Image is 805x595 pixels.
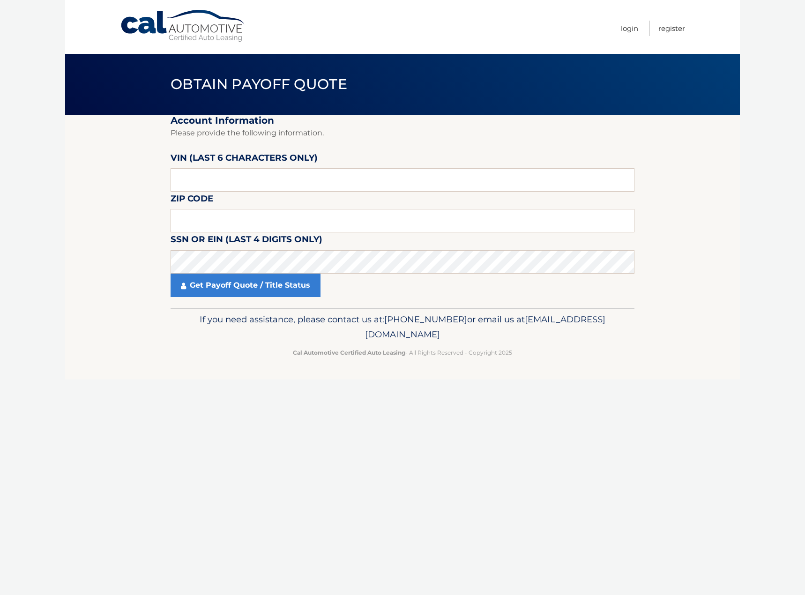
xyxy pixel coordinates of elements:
a: Register [658,21,685,36]
span: [PHONE_NUMBER] [384,314,467,325]
p: If you need assistance, please contact us at: or email us at [177,312,628,342]
a: Get Payoff Quote / Title Status [171,274,321,297]
h2: Account Information [171,115,634,126]
a: Cal Automotive [120,9,246,43]
a: Login [621,21,638,36]
label: Zip Code [171,192,213,209]
label: SSN or EIN (last 4 digits only) [171,232,322,250]
label: VIN (last 6 characters only) [171,151,318,168]
span: Obtain Payoff Quote [171,75,347,93]
p: Please provide the following information. [171,126,634,140]
strong: Cal Automotive Certified Auto Leasing [293,349,405,356]
p: - All Rights Reserved - Copyright 2025 [177,348,628,357]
